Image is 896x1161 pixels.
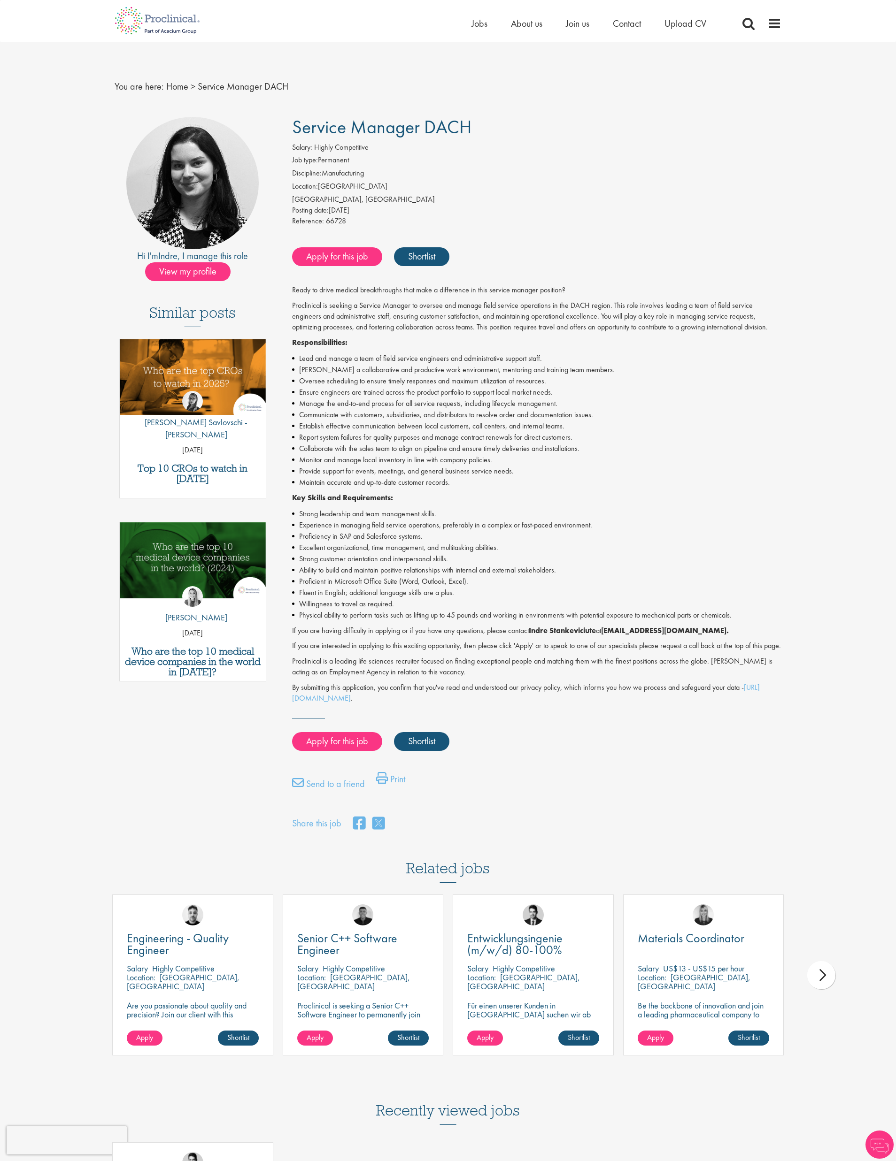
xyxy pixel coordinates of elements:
p: Proclinical is seeking a Senior C++ Software Engineer to permanently join their dynamic team in [... [297,1001,429,1037]
div: [GEOGRAPHIC_DATA], [GEOGRAPHIC_DATA] [292,194,782,205]
div: Job description [292,285,782,703]
li: Monitor and manage local inventory in line with company policies. [292,454,782,466]
span: Salary [467,963,488,974]
img: Christian Andersen [352,904,373,925]
p: By submitting this application, you confirm that you've read and understood our privacy policy, w... [292,682,782,704]
li: Communicate with customers, subsidiaries, and distributors to resolve order and documentation iss... [292,409,782,420]
p: Are you passionate about quality and precision? Join our client with this engineering role and he... [127,1001,259,1037]
a: Jobs [471,17,487,30]
label: Discipline: [292,168,322,179]
h3: Similar posts [149,305,236,327]
p: If you are having difficulty in applying or if you have any questions, please contact at [292,626,782,636]
p: Proclinical is seeking a Service Manager to oversee and manage field service operations in the DA... [292,300,782,333]
span: Engineering - Quality Engineer [127,930,229,958]
strong: Indre Stankeviciute [529,626,596,635]
li: Proficient in Microsoft Office Suite (Word, Outlook, Excel). [292,576,782,587]
img: Theodora Savlovschi - Wicks [182,391,203,412]
a: Apply [638,1031,673,1046]
p: [DATE] [120,628,266,639]
a: Apply [467,1031,503,1046]
p: [DATE] [120,445,266,456]
li: Report system failures for quality purposes and manage contract renewals for direct customers. [292,432,782,443]
a: View my profile [145,264,240,276]
a: Apply for this job [292,732,382,751]
p: [GEOGRAPHIC_DATA], [GEOGRAPHIC_DATA] [638,972,750,992]
span: Location: [127,972,155,983]
img: Thomas Wenig [523,904,544,925]
li: [PERSON_NAME] a collaborative and productive work environment, mentoring and training team members. [292,364,782,375]
span: 66728 [326,216,346,226]
a: Apply [127,1031,162,1046]
img: Chatbot [865,1130,894,1159]
a: Entwicklungsingenie (m/w/d) 80-100% [467,932,599,956]
a: [URL][DOMAIN_NAME] [292,682,760,703]
span: Senior C++ Software Engineer [297,930,397,958]
li: Strong leadership and team management skills. [292,508,782,519]
p: Proclinical is a leading life sciences recruiter focused on finding exceptional people and matchi... [292,656,782,678]
span: Apply [307,1032,324,1042]
a: About us [511,17,542,30]
span: Upload CV [664,17,706,30]
label: Salary: [292,142,312,153]
p: US$13 - US$15 per hour [663,963,744,974]
span: Location: [467,972,496,983]
span: Salary [638,963,659,974]
a: share on facebook [353,814,365,834]
li: [GEOGRAPHIC_DATA] [292,181,782,194]
li: Oversee scheduling to ensure timely responses and maximum utilization of resources. [292,375,782,387]
span: Service Manager DACH [292,115,471,139]
li: Physical ability to perform tasks such as lifting up to 45 pounds and working in environments wit... [292,610,782,621]
div: next [807,961,835,989]
span: Salary [297,963,318,974]
li: Proficiency in SAP and Salesforce systems. [292,531,782,542]
li: Ensure engineers are trained across the product portfolio to support local market needs. [292,387,782,398]
p: Highly Competitive [323,963,385,974]
h3: Related jobs [406,837,490,883]
p: Highly Competitive [152,963,215,974]
a: Shortlist [728,1031,769,1046]
a: Top 10 CROs to watch in [DATE] [124,463,261,484]
a: Apply [297,1031,333,1046]
a: Send to a friend [292,777,365,795]
li: Permanent [292,155,782,168]
img: Top 10 Medical Device Companies 2024 [120,522,266,598]
li: Manufacturing [292,168,782,181]
li: Lead and manage a team of field service engineers and administrative support staff. [292,353,782,364]
li: Manage the end-to-end process for all service requests, including lifecycle management. [292,398,782,409]
span: Location: [638,972,666,983]
img: Dean Fisher [182,904,203,925]
p: [GEOGRAPHIC_DATA], [GEOGRAPHIC_DATA] [297,972,410,992]
p: [PERSON_NAME] Savlovschi - [PERSON_NAME] [120,416,266,440]
a: Shortlist [388,1031,429,1046]
a: Senior C++ Software Engineer [297,932,429,956]
a: breadcrumb link [166,80,188,92]
a: Indre [158,250,178,262]
span: Join us [566,17,589,30]
li: Strong customer orientation and interpersonal skills. [292,553,782,565]
a: Print [376,772,405,791]
span: Materials Coordinator [638,930,744,946]
label: Job type: [292,155,318,166]
li: Maintain accurate and up-to-date customer records. [292,477,782,488]
a: Who are the top 10 medical device companies in the world in [DATE]? [124,646,261,677]
span: > [191,80,195,92]
a: Janelle Jones [693,904,714,925]
p: If you are interested in applying to this exciting opportunity, then please click 'Apply' or to s... [292,641,782,651]
img: imeage of recruiter Indre Stankeviciute [126,117,259,249]
h3: Recently viewed jobs [376,1079,520,1125]
a: Contact [613,17,641,30]
label: Location: [292,181,318,192]
li: Provide support for events, meetings, and general business service needs. [292,466,782,477]
li: Ability to build and maintain positive relationships with internal and external stakeholders. [292,565,782,576]
a: Hannah Burke [PERSON_NAME] [158,586,227,628]
a: Shortlist [558,1031,599,1046]
strong: [EMAIL_ADDRESS][DOMAIN_NAME]. [601,626,729,635]
li: Fluent in English; additional language skills are a plus. [292,587,782,598]
span: Location: [297,972,326,983]
span: Apply [647,1032,664,1042]
span: View my profile [145,262,231,281]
